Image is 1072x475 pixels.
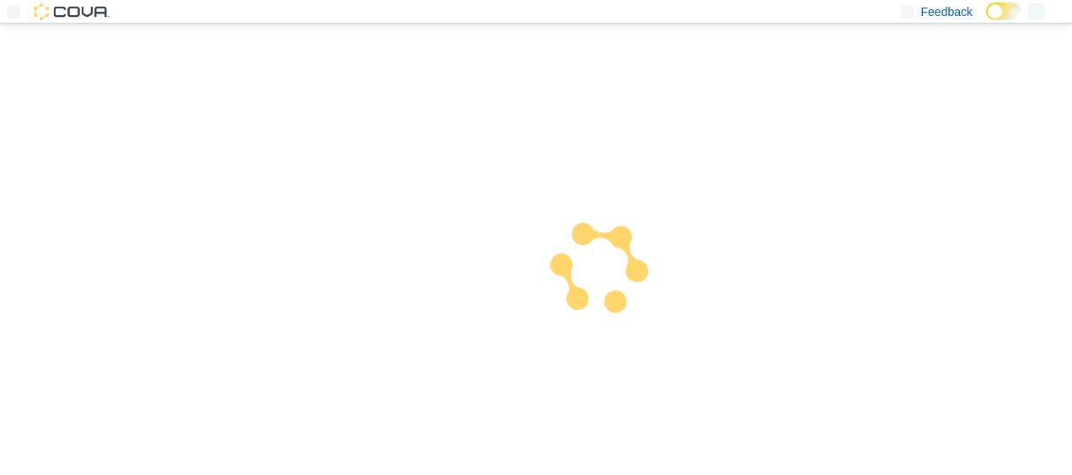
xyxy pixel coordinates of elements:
[34,3,110,20] img: Cova
[921,3,973,20] span: Feedback
[536,205,662,331] img: cova-loader
[986,20,987,21] span: Dark Mode
[986,3,1021,20] input: Dark Mode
